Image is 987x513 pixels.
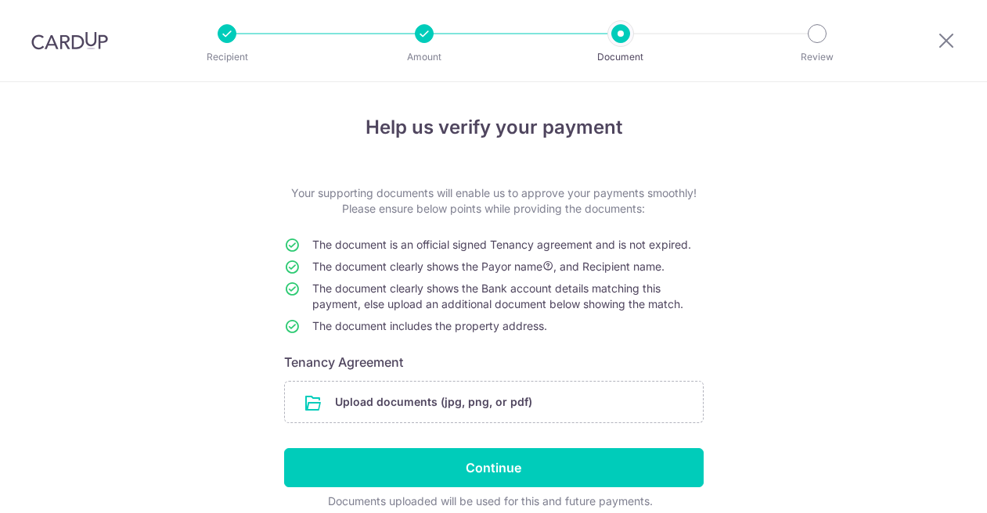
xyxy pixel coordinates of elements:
[366,49,482,65] p: Amount
[312,282,683,310] span: The document clearly shows the Bank account details matching this payment, else upload an additio...
[284,185,704,217] p: Your supporting documents will enable us to approve your payments smoothly! Please ensure below p...
[284,381,704,423] div: Upload documents (jpg, png, or pdf)
[312,319,547,332] span: The document includes the property address.
[284,448,704,487] input: Continue
[759,49,875,65] p: Review
[284,493,697,509] div: Documents uploaded will be used for this and future payments.
[169,49,285,65] p: Recipient
[312,260,665,273] span: The document clearly shows the Payor name , and Recipient name.
[312,238,691,251] span: The document is an official signed Tenancy agreement and is not expired.
[284,353,704,371] h6: Tenancy Agreement
[563,49,679,65] p: Document
[284,113,704,142] h4: Help us verify your payment
[31,31,108,50] img: CardUp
